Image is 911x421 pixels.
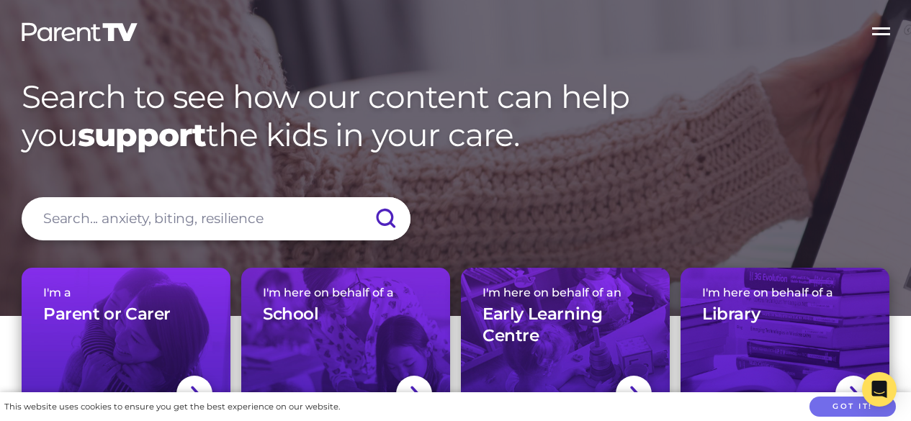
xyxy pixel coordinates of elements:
div: This website uses cookies to ensure you get the best experience on our website. [4,399,340,415]
span: I'm a [43,286,209,299]
div: Open Intercom Messenger [862,372,897,407]
h3: School [263,304,319,325]
span: I'm here on behalf of a [702,286,868,299]
img: parenttv-logo-white.4c85aaf.svg [20,22,139,42]
strong: support [78,115,206,154]
span: I'm here on behalf of an [483,286,648,299]
img: svg+xml;base64,PHN2ZyBlbmFibGUtYmFja2dyb3VuZD0ibmV3IDAgMCAxNC44IDI1LjciIHZpZXdCb3g9IjAgMCAxNC44ID... [629,384,640,403]
input: Submit [360,197,410,240]
h3: Early Learning Centre [483,304,648,347]
input: Search... anxiety, biting, resilience [22,197,410,240]
img: svg+xml;base64,PHN2ZyBlbmFibGUtYmFja2dyb3VuZD0ibmV3IDAgMCAxNC44IDI1LjciIHZpZXdCb3g9IjAgMCAxNC44ID... [848,384,859,403]
img: svg+xml;base64,PHN2ZyBlbmFibGUtYmFja2dyb3VuZD0ibmV3IDAgMCAxNC44IDI1LjciIHZpZXdCb3g9IjAgMCAxNC44ID... [409,384,420,403]
span: I'm here on behalf of a [263,286,428,299]
h3: Parent or Carer [43,304,171,325]
h1: Search to see how our content can help you the kids in your care. [22,78,889,154]
button: Got it! [809,397,896,417]
img: svg+xml;base64,PHN2ZyBlbmFibGUtYmFja2dyb3VuZD0ibmV3IDAgMCAxNC44IDI1LjciIHZpZXdCb3g9IjAgMCAxNC44ID... [189,384,200,403]
h3: Library [702,304,760,325]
